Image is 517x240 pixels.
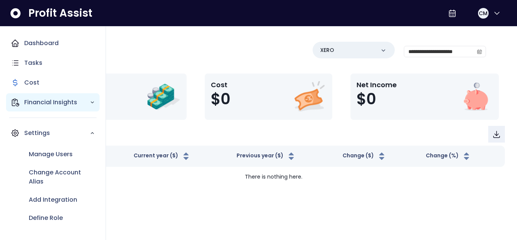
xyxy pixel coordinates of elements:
[237,152,296,161] button: Previous year ($)
[24,58,42,67] p: Tasks
[29,168,95,186] p: Change Account Alias
[477,49,482,54] svg: calendar
[29,150,73,159] p: Manage Users
[24,78,39,87] p: Cost
[357,90,376,108] span: $0
[211,80,230,90] p: Cost
[134,152,191,161] button: Current year ($)
[459,80,493,114] img: Net Income
[24,129,90,138] p: Settings
[292,80,326,114] img: Cost
[29,195,77,204] p: Add Integration
[211,90,230,108] span: $0
[28,6,92,20] span: Profit Assist
[42,167,505,187] td: There is nothing here.
[488,126,505,143] button: Download
[24,98,90,107] p: Financial Insights
[29,213,63,223] p: Define Role
[24,39,59,48] p: Dashboard
[146,80,181,114] img: Revenue
[479,9,487,17] span: CM
[426,152,471,161] button: Change (%)
[320,46,334,54] p: XERO
[343,152,386,161] button: Change ($)
[357,80,397,90] p: Net Income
